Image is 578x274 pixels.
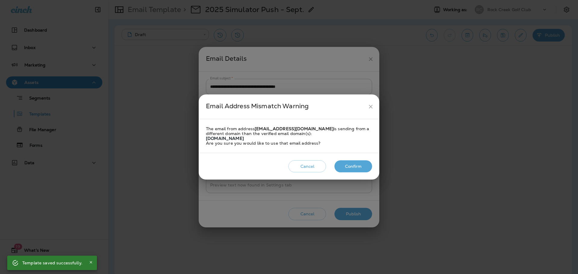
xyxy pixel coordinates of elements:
[87,259,95,266] button: Close
[255,126,334,131] strong: [EMAIL_ADDRESS][DOMAIN_NAME]
[206,126,372,146] div: The email from address is sending from a different domain than the verified email domain(s): Are ...
[206,101,365,112] div: Email Address Mismatch Warning
[288,160,326,173] button: Cancel
[365,101,376,112] button: close
[206,136,244,141] strong: [DOMAIN_NAME]
[334,160,372,173] button: Confirm
[22,257,82,268] div: Template saved successfully.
